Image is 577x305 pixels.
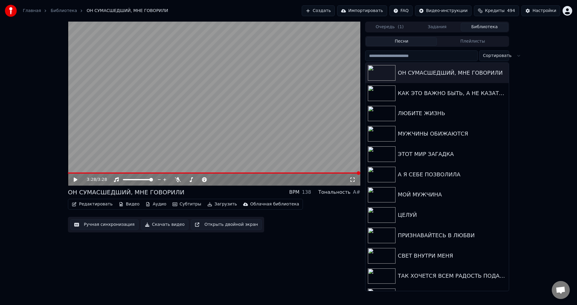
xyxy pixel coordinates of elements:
[302,189,311,196] div: 138
[50,8,77,14] a: Библиотека
[398,109,506,118] div: ЛЮБИТЕ ЖИЗНЬ
[389,5,413,16] button: FAQ
[398,89,506,97] div: КАК ЭТО ВАЖНО БЫТЬ, А НЕ КАЗАТЬСЯ
[23,8,168,14] nav: breadcrumb
[398,130,506,138] div: МУЖЧИНЫ ОБИЖАЮТСЯ
[533,8,556,14] div: Настройки
[398,150,506,158] div: ЭТОТ МИР ЗАГАДКА
[69,200,115,208] button: Редактировать
[366,37,437,46] button: Песни
[23,8,41,14] a: Главная
[398,272,506,280] div: ТАК ХОЧЕТСЯ ВСЕМ РАДОСТЬ ПОДАРИТЬ
[507,8,515,14] span: 494
[552,281,570,299] div: Открытый чат
[250,201,299,207] div: Облачная библиотека
[318,189,350,196] div: Тональность
[398,231,506,240] div: ПРИЗНАВАЙТЕСЬ В ЛЮБВИ
[398,69,506,77] div: ОН СУМАСШЕДШИЙ, МНЕ ГОВОРИЛИ
[521,5,560,16] button: Настройки
[302,5,335,16] button: Создать
[141,219,189,230] button: Скачать видео
[289,189,299,196] div: BPM
[485,8,505,14] span: Кредиты
[191,219,262,230] button: Открыть двойной экран
[415,5,472,16] button: Видео-инструкции
[87,177,101,183] div: /
[398,211,506,219] div: ЦЕЛУЙ
[474,5,519,16] button: Кредиты494
[116,200,142,208] button: Видео
[143,200,169,208] button: Аудио
[87,8,168,14] span: ОН СУМАСШЕДШИЙ, МНЕ ГОВОРИЛИ
[87,177,96,183] span: 3:28
[398,170,506,179] div: А Я СЕБЕ ПОЗВОЛИЛА
[398,24,404,30] span: ( 1 )
[414,23,461,31] button: Задания
[5,5,17,17] img: youka
[461,23,508,31] button: Библиотека
[398,252,506,260] div: СВЕТ ВНУТРИ МЕНЯ
[366,23,414,31] button: Очередь
[337,5,387,16] button: Импортировать
[205,200,240,208] button: Загрузить
[353,189,360,196] div: A#
[70,219,139,230] button: Ручная синхронизация
[68,188,185,196] div: ОН СУМАСШЕДШИЙ, МНЕ ГОВОРИЛИ
[170,200,204,208] button: Субтитры
[437,37,508,46] button: Плейлисты
[398,190,506,199] div: МОЙ МУЖЧИНА
[483,53,511,59] span: Сортировать
[98,177,107,183] span: 3:28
